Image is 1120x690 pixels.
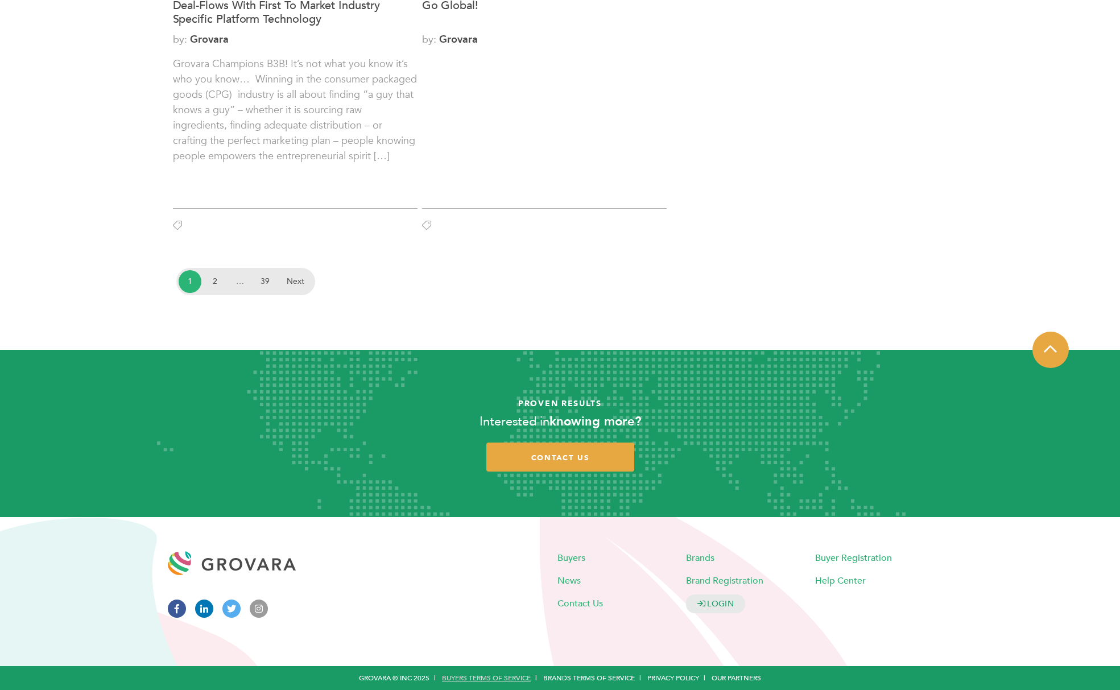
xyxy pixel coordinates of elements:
[173,32,418,47] span: by:
[635,673,646,683] span: |
[190,32,229,47] a: Grovara
[179,270,313,293] nav: Posts pagination
[686,575,763,587] a: Brand Registration
[531,673,542,683] span: |
[712,674,761,683] a: Our Partners
[557,597,603,610] a: Contact Us
[173,56,418,195] p: Grovara Champions B3B! It’s not what you know it’s who you know… Winning in the consumer packaged...
[699,673,710,683] span: |
[486,443,634,472] a: contact us
[815,552,892,564] a: Buyer Registration
[557,575,581,587] a: News
[279,270,313,293] a: Next
[422,32,667,47] span: by:
[686,552,714,564] a: Brands
[647,674,699,683] a: Privacy Policy
[686,594,745,613] a: LOGIN
[531,453,589,463] span: contact us
[543,674,635,683] a: Brands Terms of Service
[815,575,866,587] a: Help Center
[442,674,531,683] a: Buyers Terms of Service
[179,270,201,293] span: 1
[439,32,478,47] a: Grovara
[557,552,585,564] a: Buyers
[480,413,549,430] span: Interested in
[204,270,226,293] a: 2
[429,673,440,683] span: |
[254,270,276,293] a: 39
[229,270,251,293] span: …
